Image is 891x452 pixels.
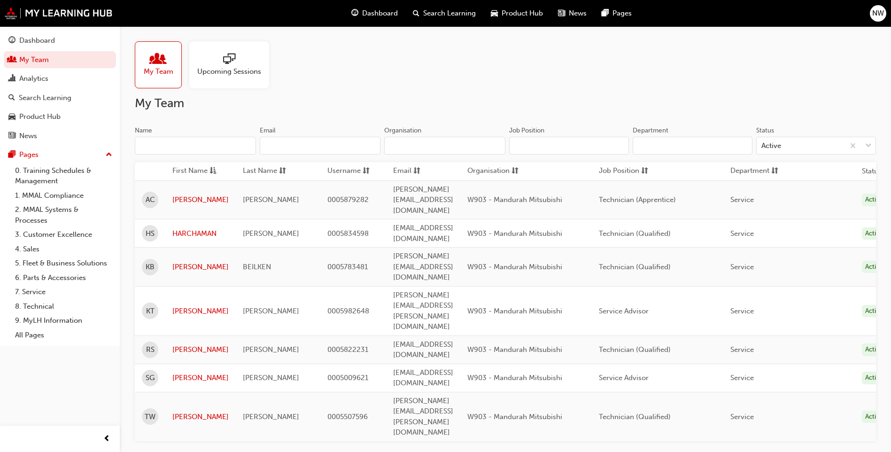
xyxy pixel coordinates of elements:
a: [PERSON_NAME] [172,373,229,383]
div: Active [862,372,886,384]
span: 0005822231 [327,345,368,354]
span: AC [146,195,155,205]
span: guage-icon [351,8,358,19]
span: Service [730,307,754,315]
a: 5. Fleet & Business Solutions [11,256,116,271]
span: 0005982648 [327,307,369,315]
span: prev-icon [103,433,110,445]
button: Emailsorting-icon [393,165,445,177]
span: Technician (Qualified) [599,413,671,421]
div: Active [862,343,886,356]
span: HS [146,228,155,239]
a: guage-iconDashboard [344,4,405,23]
span: Upcoming Sessions [197,66,261,77]
a: [PERSON_NAME] [172,344,229,355]
span: news-icon [558,8,565,19]
span: W903 - Mandurah Mitsubishi [467,263,562,271]
a: 1. MMAL Compliance [11,188,116,203]
span: Service [730,345,754,354]
a: Search Learning [4,89,116,107]
a: All Pages [11,328,116,343]
span: [EMAIL_ADDRESS][DOMAIN_NAME] [393,340,453,359]
div: Email [260,126,276,135]
input: Department [633,137,752,155]
span: W903 - Mandurah Mitsubishi [467,413,562,421]
button: DashboardMy TeamAnalyticsSearch LearningProduct HubNews [4,30,116,146]
button: Organisationsorting-icon [467,165,519,177]
span: 0005783481 [327,263,368,271]
span: Service [730,413,754,421]
span: Department [730,165,769,177]
button: Pages [4,146,116,164]
a: 2. MMAL Systems & Processes [11,203,116,227]
button: Job Positionsorting-icon [599,165,651,177]
button: Departmentsorting-icon [730,165,782,177]
span: News [569,8,587,19]
span: Service [730,229,754,238]
h2: My Team [135,96,876,111]
a: [PERSON_NAME] [172,306,229,317]
div: Active [862,305,886,318]
span: Dashboard [362,8,398,19]
span: Service Advisor [599,307,649,315]
span: Technician (Qualified) [599,263,671,271]
span: My Team [144,66,173,77]
span: Technician (Qualified) [599,229,671,238]
a: Upcoming Sessions [189,41,277,88]
a: [PERSON_NAME] [172,195,229,205]
input: Job Position [509,137,629,155]
span: [PERSON_NAME] [243,413,299,421]
a: news-iconNews [550,4,594,23]
span: [PERSON_NAME] [243,307,299,315]
div: Department [633,126,668,135]
span: Product Hub [502,8,543,19]
span: sorting-icon [279,165,286,177]
a: car-iconProduct Hub [483,4,550,23]
span: [PERSON_NAME] [243,374,299,382]
span: pages-icon [8,151,15,159]
span: people-icon [152,53,164,66]
a: 7. Service [11,285,116,299]
a: Product Hub [4,108,116,125]
a: mmal [5,7,113,19]
span: 0005879282 [327,195,369,204]
a: 8. Technical [11,299,116,314]
span: search-icon [413,8,419,19]
input: Email [260,137,381,155]
a: 3. Customer Excellence [11,227,116,242]
span: Email [393,165,411,177]
div: Active [761,140,781,151]
span: 0005009621 [327,374,368,382]
span: [EMAIL_ADDRESS][DOMAIN_NAME] [393,368,453,388]
span: [PERSON_NAME][EMAIL_ADDRESS][DOMAIN_NAME] [393,185,453,215]
a: 4. Sales [11,242,116,257]
a: search-iconSearch Learning [405,4,483,23]
div: Product Hub [19,111,61,122]
input: Name [135,137,256,155]
span: [PERSON_NAME][EMAIL_ADDRESS][PERSON_NAME][DOMAIN_NAME] [393,291,453,331]
span: sessionType_ONLINE_URL-icon [223,53,235,66]
a: Dashboard [4,32,116,49]
span: [PERSON_NAME] [243,195,299,204]
span: KB [146,262,155,273]
a: pages-iconPages [594,4,639,23]
span: W903 - Mandurah Mitsubishi [467,345,562,354]
a: [PERSON_NAME] [172,262,229,273]
span: Search Learning [423,8,476,19]
button: Last Namesorting-icon [243,165,294,177]
div: Name [135,126,152,135]
div: Active [862,194,886,206]
span: Technician (Qualified) [599,345,671,354]
a: 0. Training Schedules & Management [11,164,116,188]
div: Active [862,411,886,423]
span: chart-icon [8,75,15,83]
span: Technician (Apprentice) [599,195,676,204]
span: W903 - Mandurah Mitsubishi [467,307,562,315]
span: W903 - Mandurah Mitsubishi [467,195,562,204]
span: W903 - Mandurah Mitsubishi [467,374,562,382]
a: 6. Parts & Accessories [11,271,116,285]
a: HARCHAMAN [172,228,229,239]
span: sorting-icon [413,165,420,177]
a: My Team [4,51,116,69]
span: car-icon [8,113,15,121]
